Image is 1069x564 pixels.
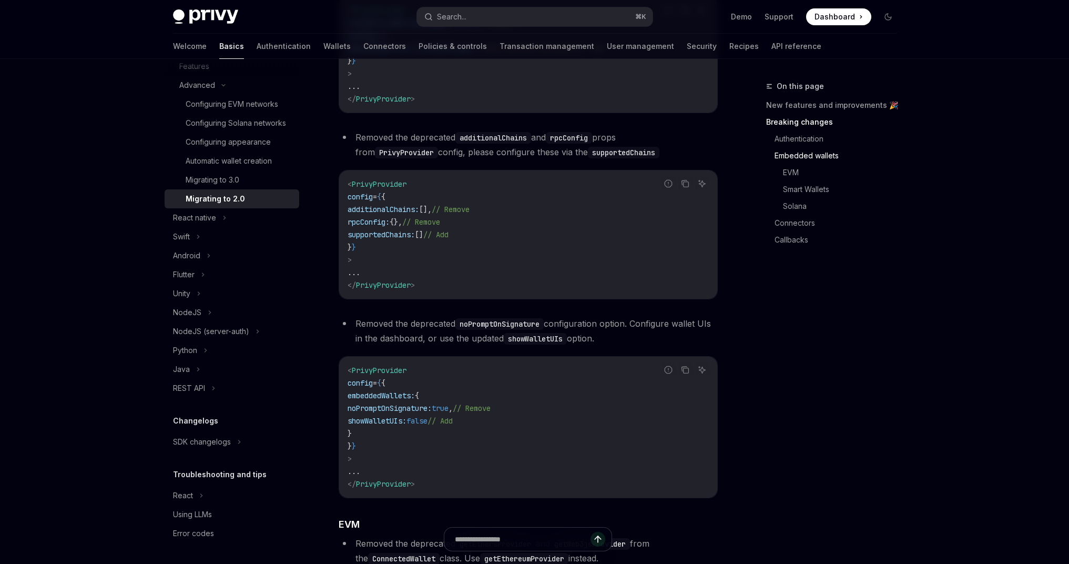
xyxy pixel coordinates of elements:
[731,12,752,22] a: Demo
[453,404,491,413] span: // Remove
[419,205,432,214] span: [],
[348,391,415,400] span: embeddedWallets:
[437,11,466,23] div: Search...
[783,164,905,181] a: EVM
[880,8,897,25] button: Toggle dark mode
[186,136,271,148] div: Configuring appearance
[165,170,299,189] a: Migrating to 3.0
[348,416,406,426] span: showWalletUIs:
[775,215,905,231] a: Connectors
[352,179,406,189] span: PrivyProvider
[348,205,419,214] span: additionalChains:
[765,12,793,22] a: Support
[363,34,406,59] a: Connectors
[339,517,360,531] span: EVM
[186,155,272,167] div: Automatic wallet creation
[375,147,438,158] code: PrivyProvider
[432,404,449,413] span: true
[186,98,278,110] div: Configuring EVM networks
[381,192,385,202] span: {
[766,97,905,114] a: New features and improvements 🎉
[377,378,381,388] span: {
[411,479,415,489] span: >
[766,114,905,130] a: Breaking changes
[173,527,214,540] div: Error codes
[419,34,487,59] a: Policies & controls
[373,378,377,388] span: =
[635,13,646,21] span: ⌘ K
[173,382,205,395] div: REST API
[806,8,871,25] a: Dashboard
[411,94,415,104] span: >
[377,192,381,202] span: {
[352,56,356,66] span: }
[352,441,356,451] span: }
[348,56,352,66] span: }
[179,79,215,92] div: Advanced
[348,378,373,388] span: config
[219,34,244,59] a: Basics
[186,174,239,186] div: Migrating to 3.0
[173,415,218,427] h5: Changelogs
[695,177,709,190] button: Ask AI
[500,34,594,59] a: Transaction management
[186,117,286,129] div: Configuring Solana networks
[678,177,692,190] button: Copy the contents from the code block
[348,255,352,265] span: >
[373,192,377,202] span: =
[783,181,905,198] a: Smart Wallets
[165,133,299,152] a: Configuring appearance
[165,95,299,114] a: Configuring EVM networks
[348,479,356,489] span: </
[402,217,440,227] span: // Remove
[352,243,356,252] span: }
[591,532,605,547] button: Send message
[348,429,352,438] span: }
[339,130,718,159] li: Removed the deprecated and props from config, please configure these via the
[348,467,360,476] span: ...
[455,132,531,144] code: additionalChains
[695,363,709,377] button: Ask AI
[352,366,406,375] span: PrivyProvider
[415,230,423,239] span: []
[173,468,267,481] h5: Troubleshooting and tips
[165,152,299,170] a: Automatic wallet creation
[186,193,245,205] div: Migrating to 2.0
[417,7,653,26] button: Search...⌘K
[348,192,373,202] span: config
[504,333,567,345] code: showWalletUIs
[381,378,385,388] span: {
[173,268,195,281] div: Flutter
[173,249,200,262] div: Android
[815,12,855,22] span: Dashboard
[173,325,249,338] div: NodeJS (server-auth)
[348,366,352,375] span: <
[348,94,356,104] span: </
[687,34,717,59] a: Security
[348,230,415,239] span: supportedChains:
[173,363,190,376] div: Java
[173,34,207,59] a: Welcome
[323,34,351,59] a: Wallets
[729,34,759,59] a: Recipes
[348,243,352,252] span: }
[348,280,356,290] span: </
[348,82,360,91] span: ...
[348,69,352,78] span: >
[348,268,360,277] span: ...
[661,177,675,190] button: Report incorrect code
[173,287,190,300] div: Unity
[165,114,299,133] a: Configuring Solana networks
[546,132,592,144] code: rpcConfig
[427,416,453,426] span: // Add
[348,217,390,227] span: rpcConfig:
[588,147,659,158] code: supportedChains
[771,34,821,59] a: API reference
[411,280,415,290] span: >
[415,391,419,400] span: {
[165,524,299,543] a: Error codes
[173,230,190,243] div: Swift
[455,318,544,330] code: noPromptOnSignature
[775,147,905,164] a: Embedded wallets
[607,34,674,59] a: User management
